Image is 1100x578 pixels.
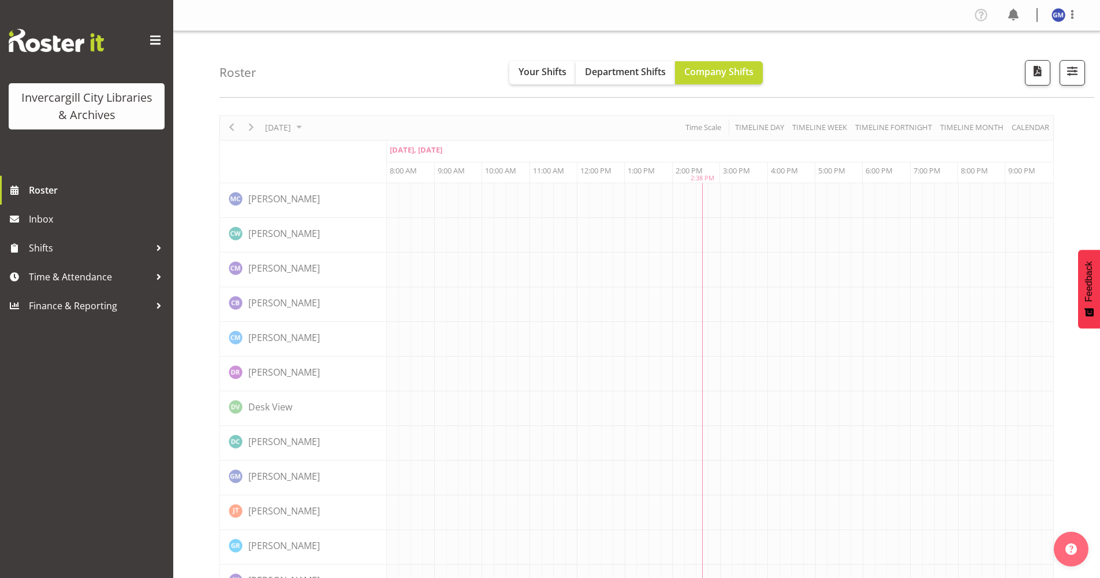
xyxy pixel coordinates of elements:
button: Department Shifts [576,61,675,84]
span: Your Shifts [519,65,566,78]
span: Inbox [29,210,167,228]
img: help-xxl-2.png [1065,543,1077,555]
img: Rosterit website logo [9,29,104,52]
button: Feedback - Show survey [1078,250,1100,328]
span: Feedback [1084,261,1094,302]
button: Your Shifts [509,61,576,84]
h4: Roster [219,66,256,79]
span: Finance & Reporting [29,297,150,314]
button: Download a PDF of the roster for the current day [1025,60,1050,86]
button: Filter Shifts [1060,60,1085,86]
button: Company Shifts [675,61,763,84]
span: Company Shifts [684,65,754,78]
span: Department Shifts [585,65,666,78]
div: Invercargill City Libraries & Archives [20,89,153,124]
span: Time & Attendance [29,268,150,286]
span: Roster [29,181,167,199]
img: gabriel-mckay-smith11662.jpg [1051,8,1065,22]
span: Shifts [29,239,150,257]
